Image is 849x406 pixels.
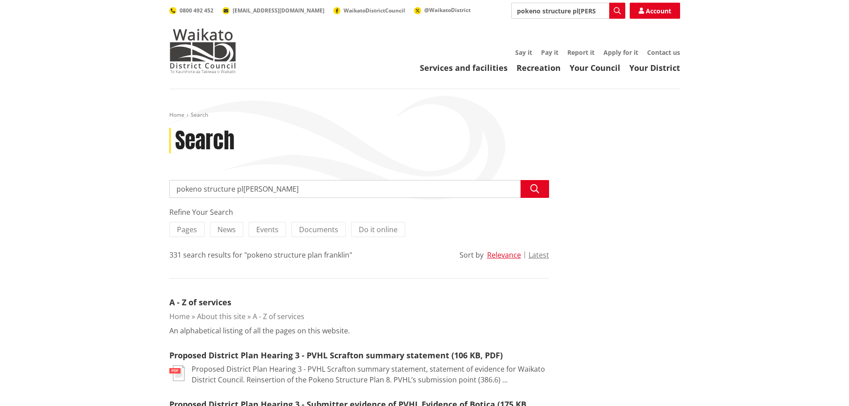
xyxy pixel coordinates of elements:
a: Your District [629,62,680,73]
div: Sort by [459,250,484,260]
a: @WaikatoDistrict [414,6,471,14]
p: Proposed District Plan Hearing 3 - PVHL Scrafton summary statement, statement of evidence for Wai... [192,364,549,385]
button: Relevance [487,251,521,259]
a: WaikatoDistrictCouncil [333,7,405,14]
input: Search input [169,180,549,198]
a: [EMAIL_ADDRESS][DOMAIN_NAME] [222,7,324,14]
p: An alphabetical listing of all the pages on this website. [169,325,350,336]
div: Refine Your Search [169,207,549,217]
div: 331 search results for "pokeno structure plan franklin" [169,250,352,260]
a: Proposed District Plan Hearing 3 - PVHL Scrafton summary statement (106 KB, PDF) [169,350,503,361]
a: Pay it [541,48,558,57]
a: Your Council [570,62,620,73]
span: News [217,225,236,234]
h1: Search [175,128,234,154]
a: Apply for it [603,48,638,57]
a: Recreation [517,62,561,73]
span: WaikatoDistrictCouncil [344,7,405,14]
a: About this site [197,312,246,321]
a: Services and facilities [420,62,508,73]
span: Events [256,225,279,234]
span: Search [191,111,208,119]
span: [EMAIL_ADDRESS][DOMAIN_NAME] [233,7,324,14]
span: 0800 492 452 [180,7,213,14]
a: Home [169,312,190,321]
a: Account [630,3,680,19]
button: Latest [529,251,549,259]
a: Contact us [647,48,680,57]
img: document-pdf.svg [169,365,185,381]
a: A - Z of services [253,312,304,321]
a: Say it [515,48,532,57]
span: Do it online [359,225,398,234]
input: Search input [511,3,625,19]
a: Report it [567,48,595,57]
a: A - Z of services [169,297,231,308]
a: Home [169,111,185,119]
span: Pages [177,225,197,234]
span: @WaikatoDistrict [424,6,471,14]
span: Documents [299,225,338,234]
nav: breadcrumb [169,111,680,119]
img: Waikato District Council - Te Kaunihera aa Takiwaa o Waikato [169,29,236,73]
a: 0800 492 452 [169,7,213,14]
